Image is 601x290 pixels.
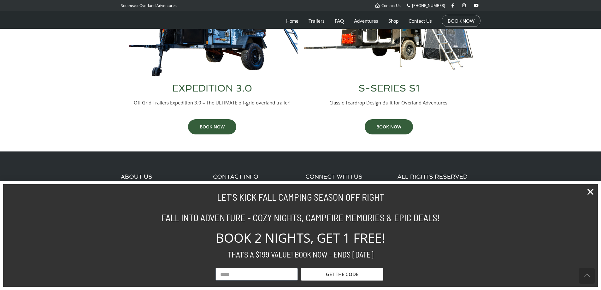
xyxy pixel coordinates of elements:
h2: THAT'S A $199 VALUE! BOOK NOW - ENDS [DATE] [124,251,477,258]
a: Contact Us [409,13,432,29]
span: [PHONE_NUMBER] [412,3,445,8]
p: Southeast Overland Adventures [121,2,177,10]
h3: S-SERIES S1 [304,84,474,93]
button: GET THE CODE [301,268,383,281]
p: Classic Teardrop Design Built for Overland Adventures! [304,99,474,106]
a: FAQ [335,13,344,29]
a: BOOK NOW [188,119,236,134]
p: Off Grid Trailers Expedition 3.0 – The ULTIMATE off-grid overland trailer! [127,99,298,106]
a: Shop [388,13,398,29]
h3: EXPEDITION 3.0 [127,84,298,93]
a: Trailers [309,13,325,29]
h2: LET'S KICK FALL CAMPING SEASON OFF RIGHT [124,192,477,202]
h3: CONTACT INFO [213,174,296,180]
h3: CONNECT WITH US [305,174,388,180]
span: Contact Us [381,3,401,8]
a: Adventures [354,13,378,29]
a: [PHONE_NUMBER] [407,3,445,8]
h3: ABOUT US [121,174,204,180]
a: BOOK NOW [448,18,474,24]
a: Close [586,187,595,196]
a: Home [286,13,298,29]
h2: FALL INTO ADVENTURE - COZY NIGHTS, CAMPFIRE MEMORIES & EPIC DEALS! [124,213,477,222]
h3: ALL RIGHTS RESERVED [398,174,480,180]
a: Contact Us [375,3,401,8]
span: GET THE CODE [326,272,358,277]
h2: BOOK 2 NIGHTS, GET 1 FREE! [124,232,477,244]
a: BOOK NOW [365,119,413,134]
